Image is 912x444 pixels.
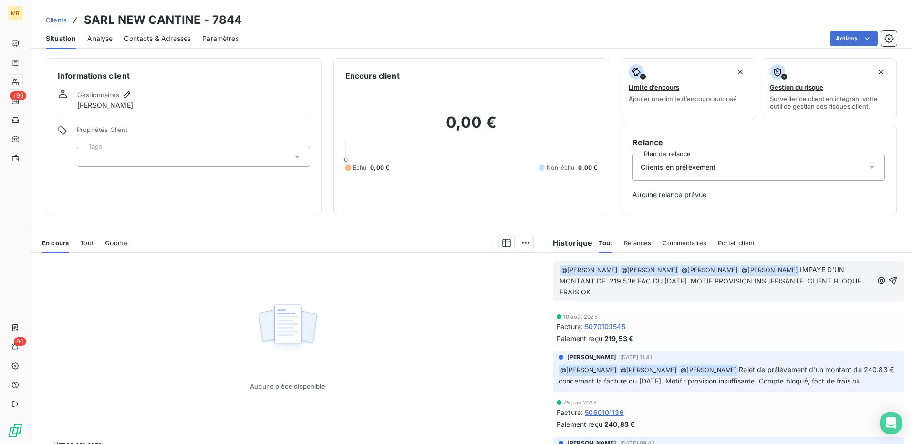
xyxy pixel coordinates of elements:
button: Gestion du risqueSurveiller ce client en intégrant votre outil de gestion des risques client. [762,58,897,119]
h6: Informations client [58,70,310,81]
span: 5060101136 [585,407,624,417]
span: @ [PERSON_NAME] [619,365,678,376]
a: Clients [46,15,67,25]
button: Actions [830,31,878,46]
span: +99 [10,91,26,100]
img: Empty state [257,299,318,358]
span: Non-échu [547,163,574,172]
span: 240,83 € [604,419,635,429]
span: Surveiller ce client en intégrant votre outil de gestion des risques client. [770,95,889,110]
span: 90 [14,337,26,346]
span: 219,53 € [604,333,633,343]
div: MB [8,6,23,21]
h6: Encours client [345,70,400,81]
span: Gestionnaires [77,91,119,99]
span: 0 [344,156,348,163]
span: 25 juin 2025 [563,400,597,405]
span: Paramètres [202,34,239,43]
span: En cours [42,239,69,247]
span: Propriétés Client [77,126,310,139]
button: Limite d’encoursAjouter une limite d’encours autorisé [621,58,756,119]
span: 0,00 € [370,163,389,172]
a: +99 [8,93,22,109]
span: [PERSON_NAME] [567,353,616,362]
span: IMPAYE D'UN MONTANT DE 219.53€ FAC DU [DATE]. MOTIF PROVISION INSUFFISANTE. CLIENT BLOQUE. FRAIS OK [560,265,865,296]
span: [DATE] 11:41 [620,354,652,360]
input: Ajouter une valeur [85,152,93,161]
span: @ [PERSON_NAME] [620,265,679,276]
img: Logo LeanPay [8,423,23,438]
h3: SARL NEW CANTINE - 7844 [84,11,242,29]
span: Aucune pièce disponible [250,383,325,390]
span: @ [PERSON_NAME] [679,365,738,376]
span: [PERSON_NAME] [77,101,133,110]
span: 10 août 2025 [563,314,598,320]
span: Clients en prélèvement [641,162,715,172]
span: Clients [46,16,67,24]
span: Ajouter une limite d’encours autorisé [629,95,737,102]
span: Tout [80,239,93,247]
span: Analyse [87,34,113,43]
span: Rejet de prélèvement d'un montant de 240.83 € concernant la facture du [DATE]. Motif : provision ... [559,365,896,385]
span: 5070103545 [585,322,625,332]
span: Paiement reçu [557,333,602,343]
span: Graphe [105,239,127,247]
div: Open Intercom Messenger [880,412,902,434]
span: Aucune relance prévue [632,190,885,200]
h6: Historique [545,237,593,249]
span: Facture : [557,407,583,417]
span: Situation [46,34,76,43]
span: Échu [353,163,367,172]
span: @ [PERSON_NAME] [559,365,618,376]
span: @ [PERSON_NAME] [560,265,619,276]
span: Facture : [557,322,583,332]
span: 0,00 € [578,163,597,172]
span: Paiement reçu [557,419,602,429]
span: Portail client [718,239,755,247]
h6: Relance [632,137,885,148]
h2: 0,00 € [345,113,598,141]
span: Gestion du risque [770,83,823,91]
span: Relances [624,239,651,247]
span: Commentaires [663,239,706,247]
span: Tout [599,239,613,247]
span: @ [PERSON_NAME] [680,265,739,276]
span: Contacts & Adresses [124,34,191,43]
span: Limite d’encours [629,83,679,91]
span: @ [PERSON_NAME] [740,265,799,276]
